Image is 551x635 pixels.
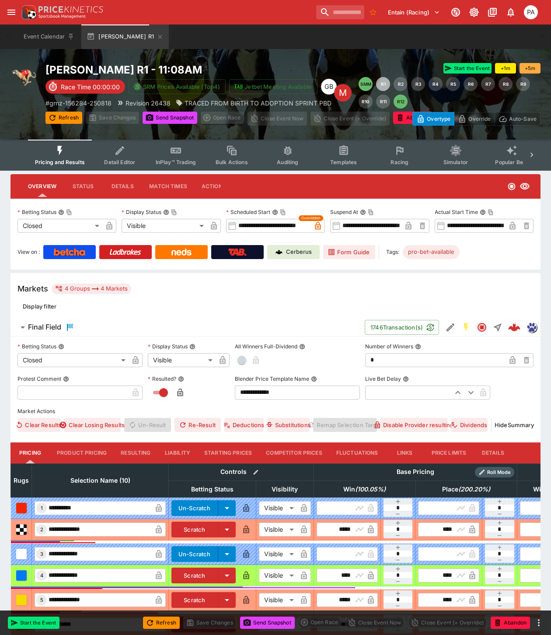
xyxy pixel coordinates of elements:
[235,375,309,382] p: Blender Price Template Name
[466,4,482,20] button: Toggle light/dark mode
[18,25,80,49] button: Event Calendar
[61,475,140,486] span: Selection Name (10)
[262,484,307,495] span: Visibility
[169,463,314,481] th: Controls
[365,343,413,350] p: Number of Winners
[64,418,121,432] button: Clear Losing Results
[508,321,520,333] img: logo-cerberus--red.svg
[298,616,342,628] div: split button
[122,208,161,216] p: Display Status
[376,95,390,109] button: R11
[66,209,72,215] button: Copy To Clipboard
[366,5,380,19] button: No Bookmarks
[38,6,103,13] img: PriceKinetics
[17,343,56,350] p: Betting Status
[171,500,218,516] button: Un-Scratch
[380,418,448,432] button: Disable Provider resulting
[63,376,69,382] button: Protest Comment
[38,572,45,579] span: 4
[156,159,196,165] span: InPlay™ Trading
[17,353,129,367] div: Closed
[499,77,513,91] button: R8
[124,418,171,432] span: Un-Result
[55,284,128,294] div: 4 Groups 4 Markets
[171,209,177,215] button: Copy To Clipboard
[158,442,197,463] button: Liability
[259,501,297,515] div: Visible
[28,323,61,332] h6: Final Field
[495,112,541,126] button: Auto-Save
[403,376,409,382] button: Live Bet Delay
[520,63,541,74] button: +5m
[63,176,103,197] button: Status
[403,248,460,256] span: pro-bet-available
[301,215,321,221] span: Overridden
[17,245,40,259] label: View on :
[267,418,310,432] button: Substitutions
[393,112,432,121] span: Mark an event as closed and abandoned.
[189,344,195,350] button: Display Status
[17,375,61,382] p: Protest Comment
[240,617,295,629] button: Send Snapshot
[176,98,331,108] div: TRACED FROM BIRTH TO ADOPTION SPRINT PBD
[488,209,494,215] button: Copy To Clipboard
[171,568,218,583] button: Scratch
[468,114,491,123] p: Override
[10,442,50,463] button: Pricing
[359,95,373,109] button: R10
[443,159,468,165] span: Simulator
[229,79,317,94] button: Jetbet Meeting Available
[10,319,365,336] button: Final Field
[45,112,82,124] button: Refresh
[163,209,169,215] button: Display StatusCopy To Clipboard
[477,322,487,333] svg: Closed
[224,418,264,432] button: Deductions
[272,209,278,215] button: Scheduled StartCopy To Clipboard
[394,95,408,109] button: R12
[534,617,544,628] button: more
[17,299,62,313] button: Display filter
[386,245,399,259] label: Tags:
[39,505,45,511] span: 1
[503,4,519,20] button: Notifications
[474,319,490,335] button: Closed
[129,79,226,94] button: SRM Prices Available (Top4)
[216,159,248,165] span: Bulk Actions
[234,82,243,91] img: jetbet-logo.svg
[171,249,191,256] img: Neds
[485,4,500,20] button: Documentation
[126,98,171,108] p: Revision 26438
[250,467,262,478] button: Bulk edit
[329,442,385,463] button: Fluctuations
[259,593,297,607] div: Visible
[334,84,352,102] div: Edit Meeting
[104,159,135,165] span: Detail Editor
[259,568,297,582] div: Visible
[359,77,541,109] nav: pagination navigation
[174,418,220,432] button: Re-Result
[446,77,460,91] button: R5
[411,77,425,91] button: R3
[521,3,541,22] button: Peter Addley
[148,343,188,350] p: Display Status
[524,5,538,19] div: Peter Addley
[436,112,446,126] button: more
[103,176,142,197] button: Details
[194,176,234,197] button: Actions
[334,484,395,495] span: excl. Emergencies (100.05%)
[365,320,439,335] button: 1746Transaction(s)
[17,418,60,432] button: Clear Results
[394,77,408,91] button: R2
[393,467,438,477] div: Base Pricing
[17,208,56,216] p: Betting Status
[61,82,120,91] p: Race Time 00:00:00
[275,249,282,256] img: Cerberus
[299,344,305,350] button: All Winners Full-Dividend
[527,322,537,333] div: grnz
[448,4,464,20] button: Connected to PK
[475,467,514,477] div: Show/hide Price Roll mode configuration.
[368,209,374,215] button: Copy To Clipboard
[495,63,516,74] button: +1m
[330,208,358,216] p: Suspend At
